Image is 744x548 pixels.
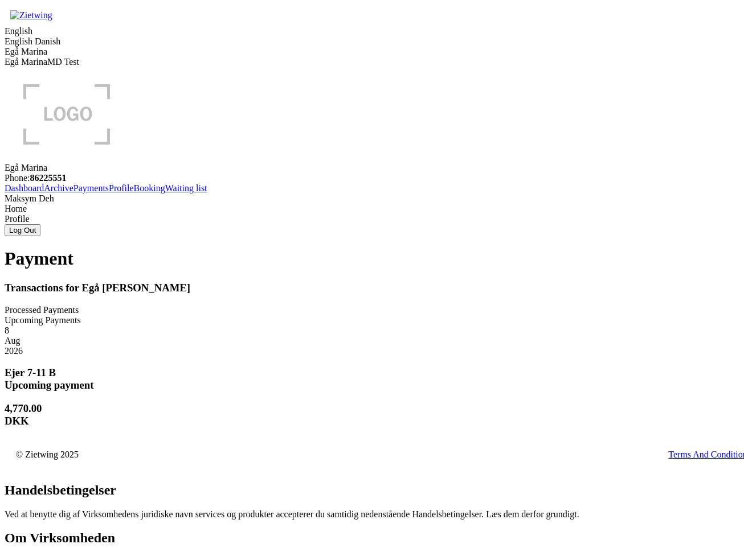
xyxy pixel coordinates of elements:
[5,47,47,56] span: Egå Marina
[5,366,739,392] h3: Ejer 7-11 B
[5,509,739,520] p: Ved at benytte dig af Virksomhedens juridiske navn services og produkter accepterer du samtidig n...
[5,305,739,315] div: Processed Payments
[5,315,739,325] div: Upcoming Payments
[5,26,32,36] span: English
[5,5,58,26] img: Zietwing
[5,163,739,173] div: Egå Marina
[5,530,739,546] h2: Om Virksomheden
[5,36,32,46] a: English
[5,402,739,427] h3: 4,770.00
[5,224,40,236] button: Log Out
[35,36,60,46] a: Danish
[165,183,207,193] a: Waiting list
[5,204,739,214] div: Home
[5,57,47,67] a: Egå Marina
[47,57,79,67] a: MD Test
[30,173,66,183] strong: 86225551
[5,214,739,224] div: Profile
[5,67,129,160] img: logo
[109,183,134,193] a: Profile
[5,173,739,183] div: Phone:
[44,183,73,193] a: Archive
[73,183,109,193] a: Payments
[5,248,739,269] h1: Payment
[5,379,739,392] div: Upcoming payment
[5,325,739,336] div: 8
[5,193,54,203] span: Maksym Deh
[5,336,739,346] div: Aug
[134,183,165,193] a: Booking
[5,346,739,356] div: 2026
[5,415,739,427] div: DKK
[5,183,44,193] a: Dashboard
[5,483,739,498] h2: Handelsbetingelser
[5,282,739,294] h3: Transactions for Egå [PERSON_NAME]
